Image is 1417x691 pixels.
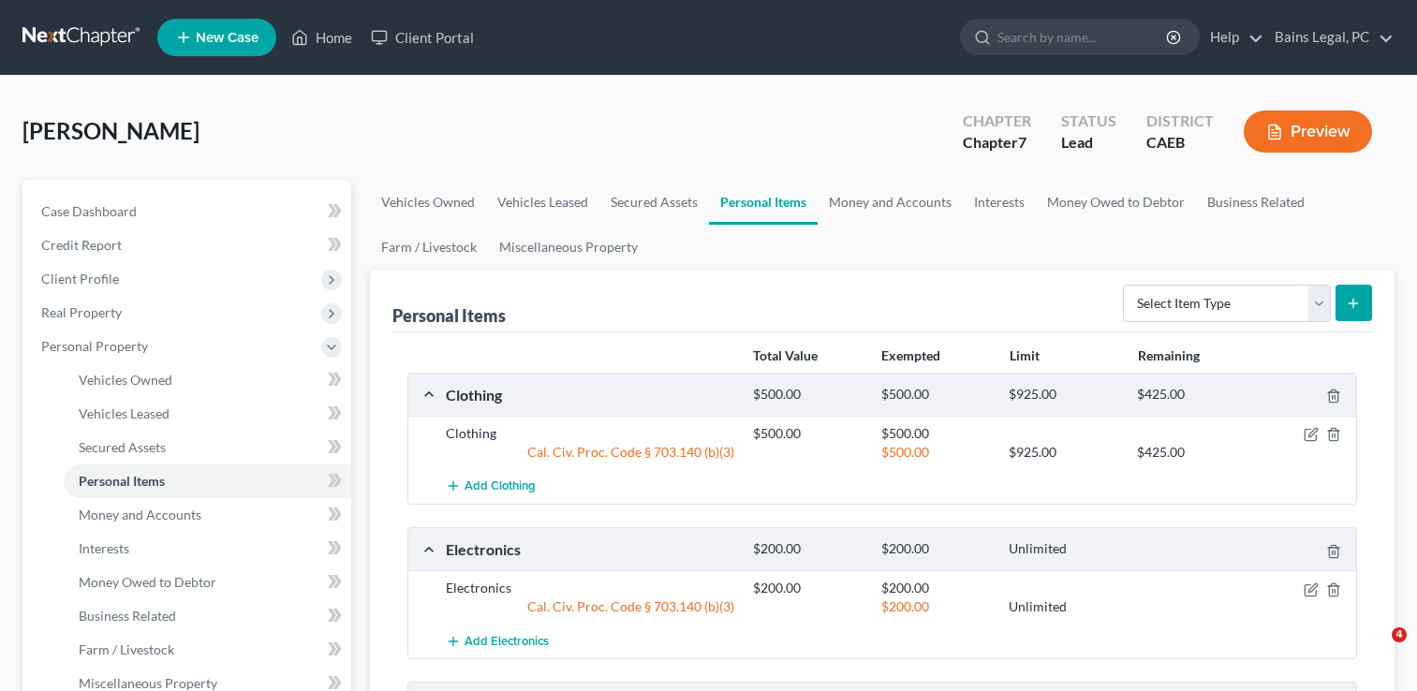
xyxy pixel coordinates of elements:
[64,532,351,566] a: Interests
[1036,180,1196,225] a: Money Owed to Debtor
[41,271,119,287] span: Client Profile
[79,439,166,455] span: Secured Assets
[64,633,351,667] a: Farm / Livestock
[436,443,744,462] div: Cal. Civ. Proc. Code § 703.140 (b)(3)
[370,225,488,270] a: Farm / Livestock
[64,599,351,633] a: Business Related
[79,473,165,489] span: Personal Items
[818,180,963,225] a: Money and Accounts
[64,498,351,532] a: Money and Accounts
[79,372,172,388] span: Vehicles Owned
[599,180,709,225] a: Secured Assets
[64,566,351,599] a: Money Owed to Debtor
[22,117,199,144] span: [PERSON_NAME]
[488,225,649,270] a: Miscellaneous Property
[1353,627,1398,672] iframe: Intercom live chat
[465,634,549,649] span: Add Electronics
[999,443,1128,462] div: $925.00
[999,386,1128,404] div: $925.00
[41,237,122,253] span: Credit Report
[744,386,872,404] div: $500.00
[79,540,129,556] span: Interests
[282,21,362,54] a: Home
[1128,443,1256,462] div: $425.00
[64,397,351,431] a: Vehicles Leased
[436,424,744,443] div: Clothing
[392,304,506,327] div: Personal Items
[872,540,1000,558] div: $200.00
[744,540,872,558] div: $200.00
[709,180,818,225] a: Personal Items
[436,597,744,616] div: Cal. Civ. Proc. Code § 703.140 (b)(3)
[362,21,483,54] a: Client Portal
[999,540,1128,558] div: Unlimited
[872,386,1000,404] div: $500.00
[1146,110,1214,132] div: District
[1392,627,1407,642] span: 4
[999,597,1128,616] div: Unlimited
[963,132,1031,154] div: Chapter
[872,579,1000,597] div: $200.00
[744,424,872,443] div: $500.00
[465,479,536,494] span: Add Clothing
[79,507,201,522] span: Money and Accounts
[79,641,174,657] span: Farm / Livestock
[446,624,549,658] button: Add Electronics
[436,385,744,404] div: Clothing
[64,363,351,397] a: Vehicles Owned
[1146,132,1214,154] div: CAEB
[64,464,351,498] a: Personal Items
[26,195,351,228] a: Case Dashboard
[872,443,1000,462] div: $500.00
[963,180,1036,225] a: Interests
[64,431,351,464] a: Secured Assets
[744,579,872,597] div: $200.00
[1018,133,1026,151] span: 7
[1201,21,1263,54] a: Help
[753,347,818,363] strong: Total Value
[79,675,217,691] span: Miscellaneous Property
[486,180,599,225] a: Vehicles Leased
[1061,110,1116,132] div: Status
[79,405,170,421] span: Vehicles Leased
[1138,347,1200,363] strong: Remaining
[436,579,744,597] div: Electronics
[1265,21,1394,54] a: Bains Legal, PC
[79,574,216,590] span: Money Owed to Debtor
[872,597,1000,616] div: $200.00
[370,180,486,225] a: Vehicles Owned
[436,539,744,559] div: Electronics
[26,228,351,262] a: Credit Report
[1244,110,1372,153] button: Preview
[963,110,1031,132] div: Chapter
[41,203,137,219] span: Case Dashboard
[1128,386,1256,404] div: $425.00
[1010,347,1040,363] strong: Limit
[41,338,148,354] span: Personal Property
[1061,132,1116,154] div: Lead
[881,347,940,363] strong: Exempted
[1196,180,1316,225] a: Business Related
[41,304,122,320] span: Real Property
[196,31,258,45] span: New Case
[446,469,536,504] button: Add Clothing
[79,608,176,624] span: Business Related
[997,20,1169,54] input: Search by name...
[872,424,1000,443] div: $500.00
